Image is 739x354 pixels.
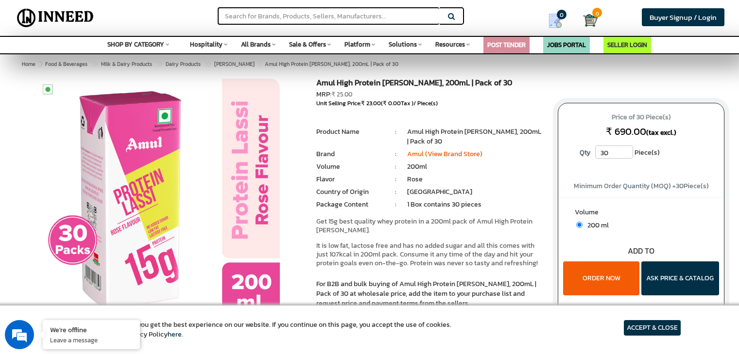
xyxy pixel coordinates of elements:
[316,79,543,90] h1: Amul High Protein [PERSON_NAME], 200mL | Pack of 30
[567,110,715,125] span: Price of 30 Piece(s)
[99,58,154,70] a: Milk & Dairy Products
[39,60,42,68] span: >
[241,40,271,49] span: All Brands
[575,145,595,160] label: Qty
[20,58,37,70] a: Home
[384,187,407,197] li: :
[407,175,543,184] li: Rose
[583,13,598,28] img: Cart
[166,60,201,68] span: Dairy Products
[258,58,263,70] span: >
[316,175,384,184] li: Flavor
[316,127,384,137] li: Product Name
[557,10,567,19] span: 0
[624,320,681,336] article: ACCEPT & CLOSE
[204,58,209,70] span: >
[389,40,417,49] span: Solutions
[676,181,684,191] span: 30
[606,124,646,139] span: ₹ 690.00
[289,40,326,49] span: Sale & Offers
[384,162,407,172] li: :
[316,217,543,235] p: Get 15g best quality whey protein in a 200ml pack of Amul High Protein [PERSON_NAME].
[45,60,87,68] span: Food & Beverages
[563,261,639,295] button: ORDER NOW
[487,40,526,49] a: POST TENDER
[574,181,709,191] span: Minimum Order Quantity (MOQ) = Piece(s)
[642,8,724,26] a: Buyer Signup / Login
[218,7,439,25] input: Search for Brands, Products, Sellers, Manufacturers...
[164,58,203,70] a: Dairy Products
[407,187,543,197] li: [GEOGRAPHIC_DATA]
[212,58,257,70] a: [PERSON_NAME]
[384,175,407,184] li: :
[168,329,182,339] a: here
[43,60,398,68] span: Amul High Protein [PERSON_NAME], 200mL | Pack of 30
[607,40,647,49] a: SELLER LOGIN
[575,208,707,220] label: Volume
[37,79,280,321] img: Amul High Protein Rose Lassi, 200mL
[407,162,543,172] li: 200ml
[558,245,724,257] div: ADD TO
[190,40,223,49] span: Hospitality
[316,149,384,159] li: Brand
[646,128,676,138] span: (tax excl.)
[547,40,586,49] a: JOBS PORTAL
[384,200,407,209] li: :
[316,241,543,268] p: It is low fat, lactose free and has no added sugar and all this comes with just 107kcal in 200ml ...
[535,10,583,32] a: my Quotes 0
[583,10,590,31] a: Cart 0
[548,14,563,28] img: Show My Quotes
[214,60,255,68] span: [PERSON_NAME]
[635,145,660,160] span: Piece(s)
[407,149,482,159] a: Amul (View Brand Store)
[50,325,133,334] div: We're offline
[50,336,133,344] p: Leave a message
[316,200,384,209] li: Package Content
[583,220,609,230] span: 200 ml
[383,99,401,108] span: ₹ 0.00
[435,40,465,49] span: Resources
[316,99,543,108] div: Unit Selling Price: ( Tax )
[13,6,98,30] img: Inneed.Market
[407,200,543,209] li: 1 Box contains 30 pieces
[384,149,407,159] li: :
[641,261,719,295] button: ASK PRICE & CATALOG
[413,99,438,108] span: / Piece(s)
[316,279,543,308] p: For B2B and bulk buying of Amul High Protein [PERSON_NAME], 200mL | Pack of 30 at wholesale price...
[107,40,164,49] span: SHOP BY CATEGORY
[155,58,160,70] span: >
[384,127,407,137] li: :
[316,90,543,99] div: MRP:
[331,90,352,99] span: ₹ 25.00
[407,127,543,146] li: Amul High Protein [PERSON_NAME], 200mL | Pack of 30
[316,162,384,172] li: Volume
[650,12,717,23] span: Buyer Signup / Login
[592,8,602,17] span: 0
[58,320,451,339] article: We use cookies to ensure you get the best experience on our website. If you continue on this page...
[316,187,384,197] li: Country of Origin
[91,58,96,70] span: >
[361,99,381,108] span: ₹ 23.00
[43,58,89,70] a: Food & Beverages
[101,60,152,68] span: Milk & Dairy Products
[344,40,370,49] span: Platform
